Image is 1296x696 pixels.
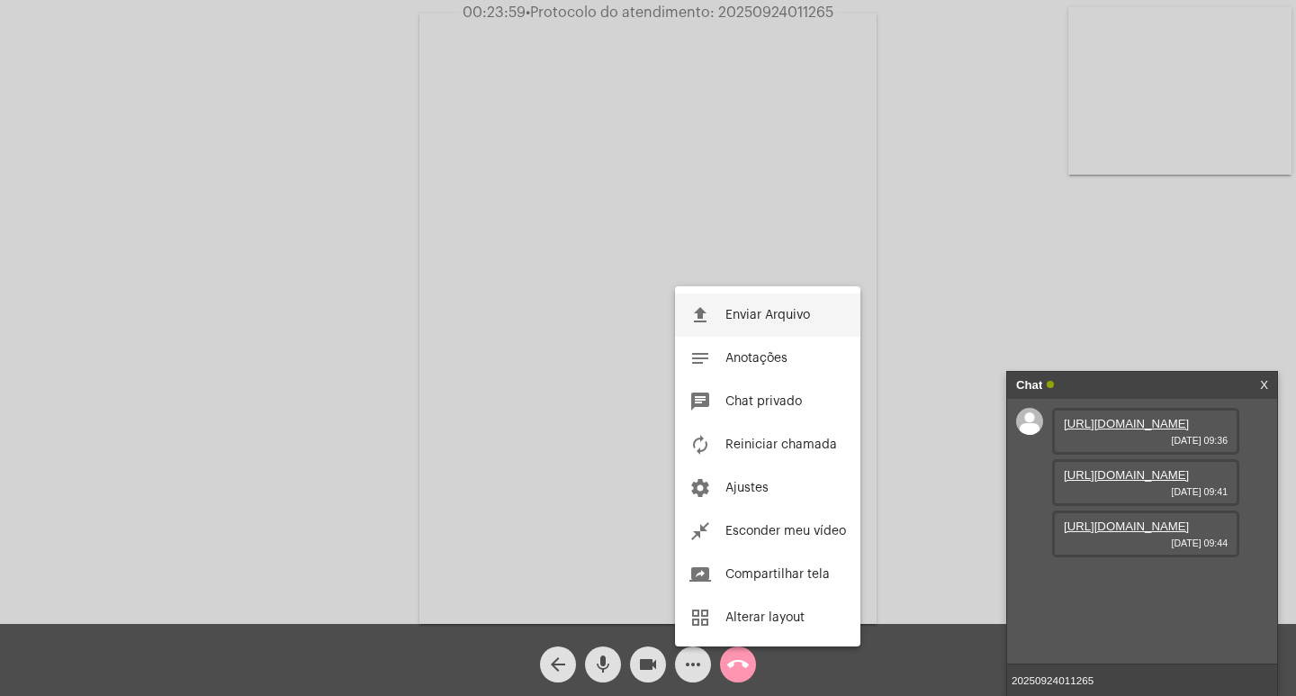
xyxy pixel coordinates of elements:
mat-icon: chat [689,391,711,412]
span: Anotações [725,352,787,365]
span: Alterar layout [725,611,805,624]
mat-icon: settings [689,477,711,499]
span: Ajustes [725,482,769,494]
span: Chat privado [725,395,802,408]
span: Compartilhar tela [725,568,830,581]
mat-icon: file_upload [689,304,711,326]
mat-icon: grid_view [689,607,711,628]
mat-icon: notes [689,348,711,369]
mat-icon: close_fullscreen [689,520,711,542]
mat-icon: screen_share [689,564,711,585]
span: Reiniciar chamada [725,438,837,451]
span: Enviar Arquivo [725,309,810,321]
span: Esconder meu vídeo [725,525,846,538]
mat-icon: autorenew [689,434,711,456]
